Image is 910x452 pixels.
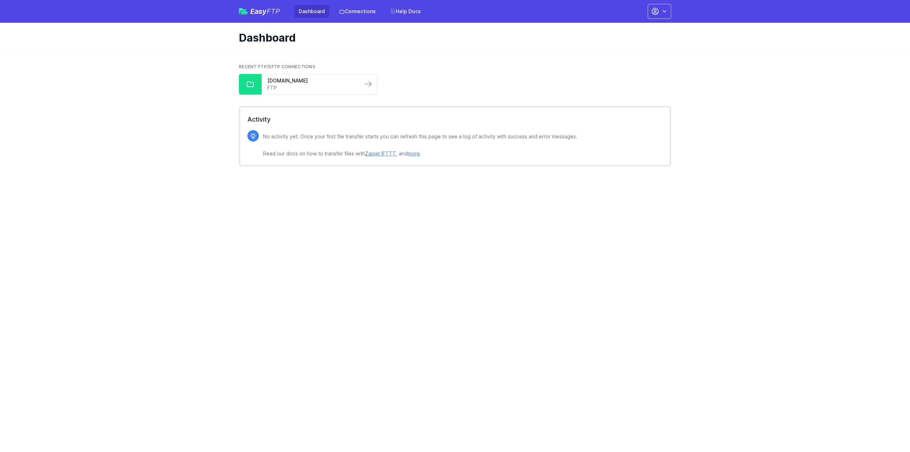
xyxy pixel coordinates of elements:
img: easyftp_logo.png [239,8,247,15]
h2: Recent FTP/SFTP Connections [239,64,671,70]
span: Easy [250,8,280,15]
a: [DOMAIN_NAME] [267,77,357,84]
h1: Dashboard [239,31,665,44]
a: Help Docs [386,5,425,18]
a: Dashboard [294,5,329,18]
span: FTP [267,7,280,16]
a: EasyFTP [239,8,280,15]
a: FTP [267,84,357,91]
a: more [408,150,420,156]
p: No activity yet. Once your first file transfer starts you can refresh this page to see a log of a... [263,132,577,158]
a: IFTTT [381,150,396,156]
h2: Activity [247,115,663,124]
a: Connections [335,5,380,18]
a: Zapier [365,150,380,156]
